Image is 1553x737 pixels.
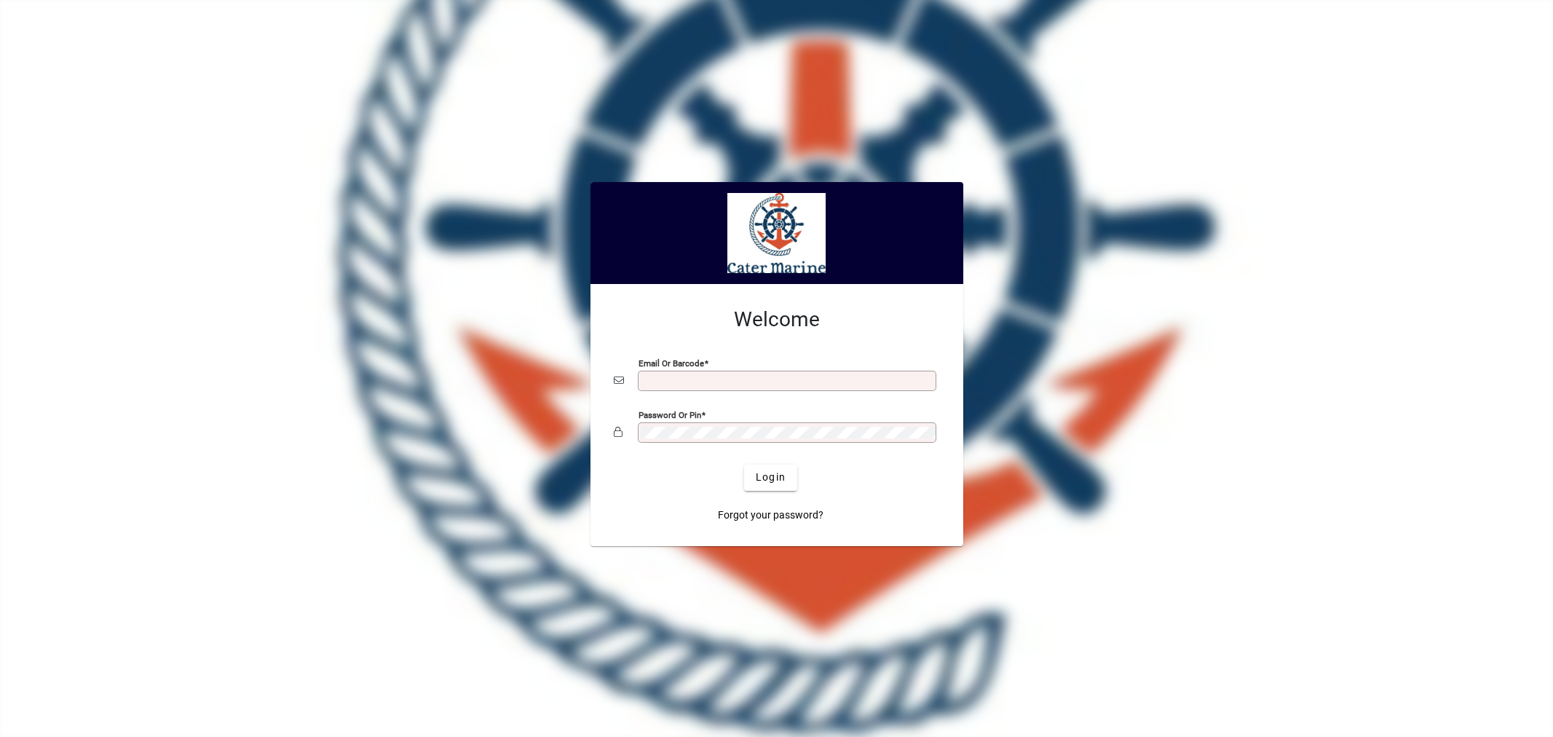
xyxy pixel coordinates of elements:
[744,465,797,491] button: Login
[639,409,701,419] mat-label: Password or Pin
[712,502,829,529] a: Forgot your password?
[718,508,823,523] span: Forgot your password?
[756,470,786,485] span: Login
[639,358,704,368] mat-label: Email or Barcode
[614,307,940,332] h2: Welcome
